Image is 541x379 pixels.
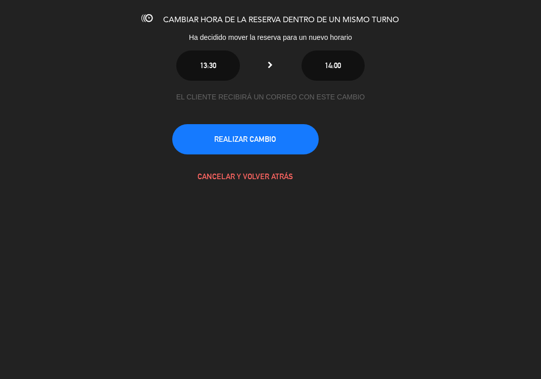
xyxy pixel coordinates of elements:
span: 13:30 [200,61,216,70]
div: EL CLIENTE RECIBIRÁ UN CORREO CON ESTE CAMBIO [172,91,369,103]
button: 13:30 [176,50,239,81]
button: REALIZAR CAMBIO [172,124,319,154]
button: CANCELAR Y VOLVER ATRÁS [172,161,319,192]
span: 14:00 [325,61,341,70]
span: CAMBIAR HORA DE LA RESERVA DENTRO DE UN MISMO TURNO [164,16,400,24]
div: Ha decidido mover la reserva para un nuevo horario [104,32,437,43]
button: 14:00 [302,50,365,81]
